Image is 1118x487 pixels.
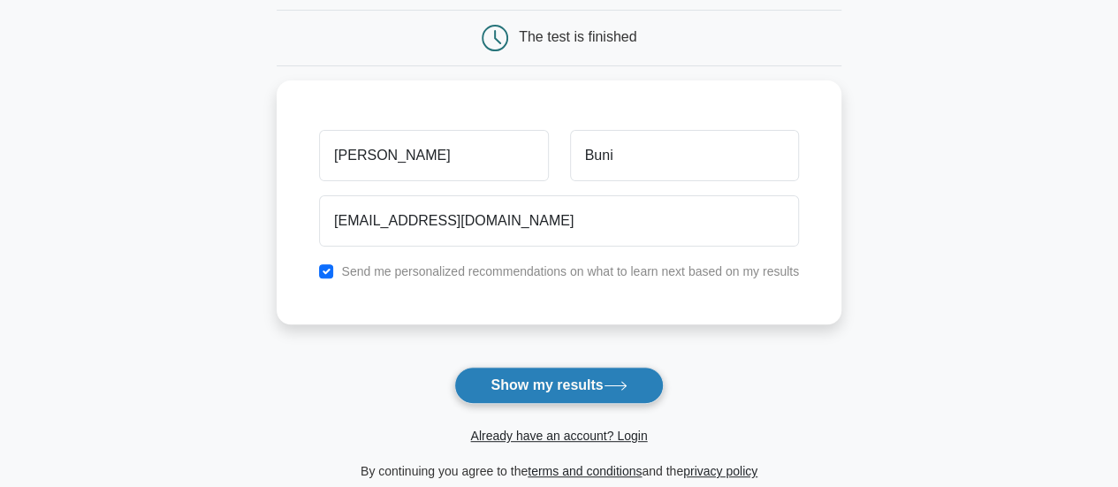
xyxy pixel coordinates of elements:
a: privacy policy [683,464,757,478]
div: By continuing you agree to the and the [266,460,852,482]
a: terms and conditions [528,464,642,478]
a: Already have an account? Login [470,429,647,443]
input: First name [319,130,548,181]
input: Email [319,195,799,247]
div: The test is finished [519,29,636,44]
input: Last name [570,130,799,181]
button: Show my results [454,367,663,404]
label: Send me personalized recommendations on what to learn next based on my results [341,264,799,278]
